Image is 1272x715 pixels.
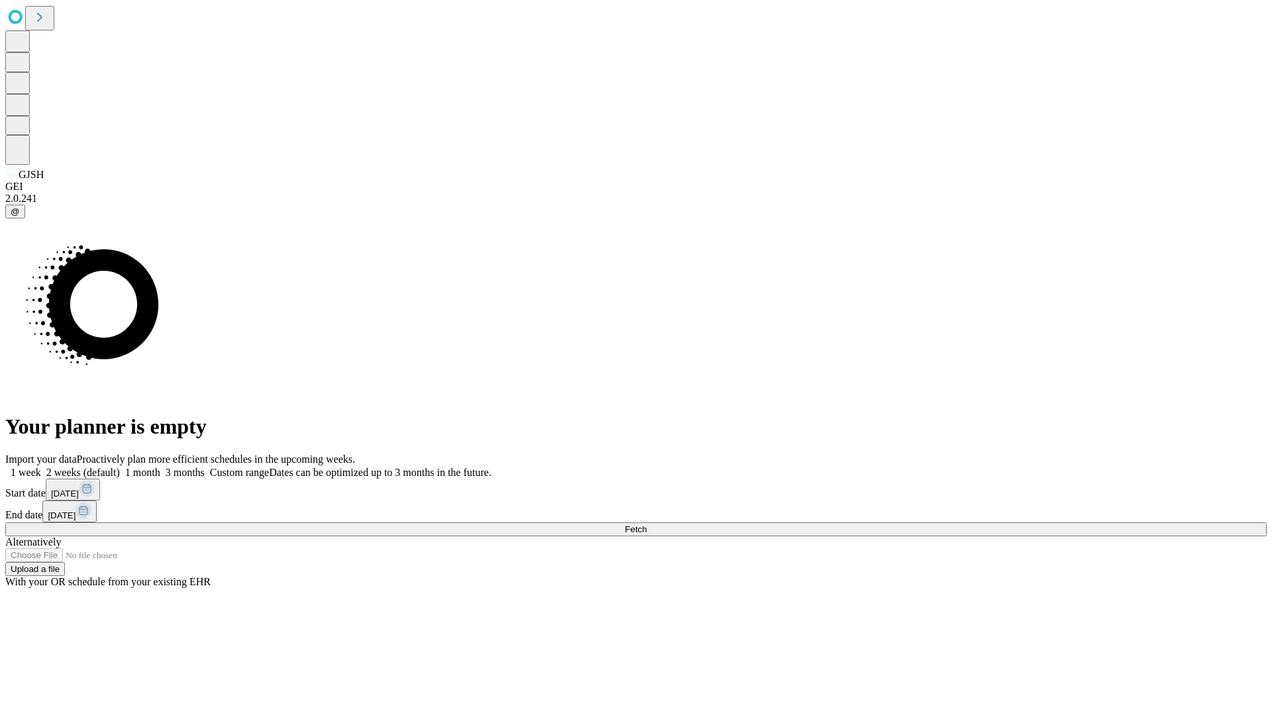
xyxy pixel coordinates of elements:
span: 1 week [11,467,41,478]
div: End date [5,501,1267,522]
span: GJSH [19,169,44,180]
button: [DATE] [46,479,100,501]
span: Custom range [210,467,269,478]
div: Start date [5,479,1267,501]
span: 2 weeks (default) [46,467,120,478]
span: Alternatively [5,536,61,548]
h1: Your planner is empty [5,414,1267,439]
span: [DATE] [51,489,79,499]
button: Fetch [5,522,1267,536]
div: 2.0.241 [5,193,1267,205]
button: [DATE] [42,501,97,522]
span: Proactively plan more efficient schedules in the upcoming weeks. [77,453,355,465]
span: Fetch [625,524,647,534]
span: Dates can be optimized up to 3 months in the future. [269,467,491,478]
span: With your OR schedule from your existing EHR [5,576,211,587]
span: 1 month [125,467,160,478]
span: 3 months [166,467,205,478]
span: @ [11,207,20,216]
span: Import your data [5,453,77,465]
button: Upload a file [5,562,65,576]
span: [DATE] [48,510,76,520]
button: @ [5,205,25,218]
div: GEI [5,181,1267,193]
